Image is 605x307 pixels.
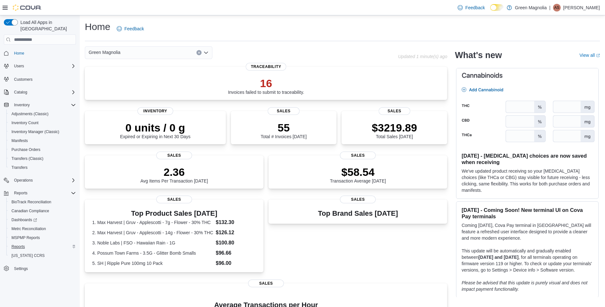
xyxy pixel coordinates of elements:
button: [US_STATE] CCRS [6,251,78,260]
span: AS [554,4,559,11]
span: Users [14,64,24,69]
span: Washington CCRS [9,252,76,259]
p: 16 [228,77,304,90]
button: Catalog [11,88,30,96]
button: Home [1,49,78,58]
p: Coming [DATE], Cova Pay terminal in [GEOGRAPHIC_DATA] will feature a refreshed user interface des... [461,222,593,241]
button: Operations [11,176,35,184]
button: Catalog [1,88,78,97]
a: Feedback [114,22,146,35]
a: Metrc Reconciliation [9,225,48,233]
button: Transfers (Classic) [6,154,78,163]
span: Load All Apps in [GEOGRAPHIC_DATA] [18,19,76,32]
span: Settings [14,266,28,271]
p: We've updated product receiving so your [MEDICAL_DATA] choices (like THCa or CBG) stay visible fo... [461,168,593,193]
p: $3219.89 [372,121,417,134]
a: BioTrack Reconciliation [9,198,54,206]
span: Inventory Manager (Classic) [9,128,76,136]
span: Metrc Reconciliation [9,225,76,233]
button: Inventory Count [6,118,78,127]
a: MSPMP Reports [9,234,42,242]
a: Customers [11,76,35,83]
p: $58.54 [330,166,386,178]
a: [US_STATE] CCRS [9,252,47,259]
h3: Top Product Sales [DATE] [92,210,256,217]
button: Purchase Orders [6,145,78,154]
p: 2.36 [140,166,208,178]
span: Transfers [11,165,27,170]
span: Traceability [246,63,286,71]
button: Reports [11,189,30,197]
svg: External link [596,54,600,57]
button: Inventory [11,101,32,109]
a: Adjustments (Classic) [9,110,51,118]
span: Catalog [14,90,27,95]
span: Manifests [11,138,28,143]
dt: 3. Noble Labs | FSO - Hawaiian Rain - 1G [92,240,213,246]
p: [PERSON_NAME] [563,4,600,11]
dt: 4. Possum Town Farms - 3.5G - Glitter Bomb Smalls [92,250,213,256]
button: Reports [6,242,78,251]
span: Inventory Manager (Classic) [11,129,59,134]
span: Adjustments (Classic) [11,111,48,116]
button: Adjustments (Classic) [6,109,78,118]
span: MSPMP Reports [11,235,40,240]
span: [US_STATE] CCRS [11,253,45,258]
h1: Home [85,20,110,33]
dd: $96.66 [216,249,256,257]
dt: 1. Max Harvest | Gruv - Applescotti - 7g - Flower - 30% THC [92,219,213,226]
span: MSPMP Reports [9,234,76,242]
span: Inventory [11,101,76,109]
span: Sales [268,107,299,115]
a: Canadian Compliance [9,207,52,215]
span: Transfers [9,164,76,171]
button: Operations [1,176,78,185]
a: Settings [11,265,30,273]
div: Aja Shaw [553,4,561,11]
span: BioTrack Reconciliation [9,198,76,206]
p: | [549,4,550,11]
span: Inventory Count [9,119,76,127]
span: Feedback [124,26,144,32]
dt: 2. Max Harvest | Gruv - Applescotti - 14g - Flower - 30% THC [92,229,213,236]
span: Canadian Compliance [11,208,49,213]
span: Dashboards [9,216,76,224]
span: Users [11,62,76,70]
dd: $100.80 [216,239,256,247]
span: Feedback [465,4,485,11]
dd: $96.00 [216,259,256,267]
a: Inventory Count [9,119,41,127]
a: Dashboards [6,215,78,224]
button: Settings [1,264,78,273]
a: Home [11,49,27,57]
a: View allExternal link [579,53,600,58]
dd: $132.30 [216,219,256,226]
span: Catalog [11,88,76,96]
dt: 5. SH | Ripple Pure 100mg 10 Pack [92,260,213,266]
button: Inventory Manager (Classic) [6,127,78,136]
button: Canadian Compliance [6,206,78,215]
span: Canadian Compliance [9,207,76,215]
h3: [DATE] - [MEDICAL_DATA] choices are now saved when receiving [461,153,593,165]
nav: Complex example [4,46,76,290]
button: BioTrack Reconciliation [6,198,78,206]
span: Home [14,51,24,56]
span: Inventory Count [11,120,39,125]
span: Reports [11,244,25,249]
p: Updated 1 minute(s) ago [398,54,447,59]
input: Dark Mode [490,4,504,11]
span: Purchase Orders [11,147,41,152]
span: Adjustments (Classic) [9,110,76,118]
span: Sales [379,107,410,115]
button: Metrc Reconciliation [6,224,78,233]
button: Clear input [196,50,202,55]
a: Dashboards [9,216,40,224]
span: Sales [340,196,376,203]
a: Transfers [9,164,30,171]
span: Transfers (Classic) [9,155,76,162]
strong: [DATE] and [DATE] [478,255,518,260]
span: Dashboards [11,217,37,222]
h3: [DATE] - Coming Soon! New terminal UI on Cova Pay terminals [461,207,593,220]
dd: $126.12 [216,229,256,236]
